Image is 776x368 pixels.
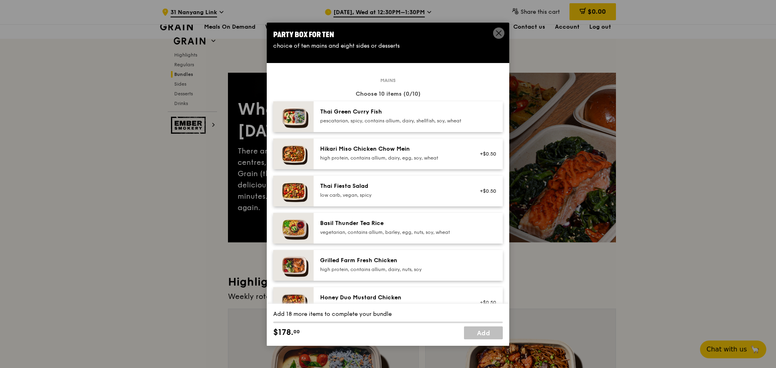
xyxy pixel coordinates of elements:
[475,151,496,157] div: +$0.50
[273,42,503,50] div: choice of ten mains and eight sides or desserts
[273,310,503,318] div: Add 18 more items to complete your bundle
[320,257,465,265] div: Grilled Farm Fresh Chicken
[320,192,465,198] div: low carb, vegan, spicy
[273,29,503,40] div: Party Box for Ten
[475,188,496,194] div: +$0.50
[273,139,314,169] img: daily_normal_Hikari_Miso_Chicken_Chow_Mein__Horizontal_.jpg
[320,155,465,161] div: high protein, contains allium, dairy, egg, soy, wheat
[464,326,503,339] a: Add
[320,108,465,116] div: Thai Green Curry Fish
[273,90,503,98] div: Choose 10 items (0/10)
[320,229,465,236] div: vegetarian, contains allium, barley, egg, nuts, soy, wheat
[273,326,293,339] span: $178.
[320,182,465,190] div: Thai Fiesta Salad
[320,118,465,124] div: pescatarian, spicy, contains allium, dairy, shellfish, soy, wheat
[293,328,300,335] span: 00
[320,266,465,273] div: high protein, contains allium, dairy, nuts, soy
[273,250,314,281] img: daily_normal_HORZ-Grilled-Farm-Fresh-Chicken.jpg
[377,77,399,84] span: Mains
[475,299,496,306] div: +$0.50
[273,287,314,318] img: daily_normal_Honey_Duo_Mustard_Chicken__Horizontal_.jpg
[320,145,465,153] div: Hikari Miso Chicken Chow Mein
[320,303,465,310] div: high protein, contains allium, soy, wheat
[273,213,314,244] img: daily_normal_HORZ-Basil-Thunder-Tea-Rice.jpg
[320,294,465,302] div: Honey Duo Mustard Chicken
[273,101,314,132] img: daily_normal_HORZ-Thai-Green-Curry-Fish.jpg
[273,176,314,206] img: daily_normal_Thai_Fiesta_Salad__Horizontal_.jpg
[320,219,465,227] div: Basil Thunder Tea Rice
